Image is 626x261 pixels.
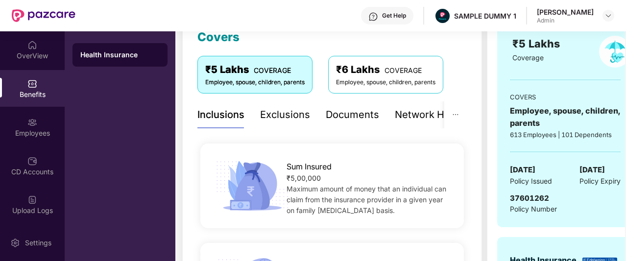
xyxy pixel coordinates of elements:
div: [PERSON_NAME] [537,7,594,17]
span: [DATE] [579,164,605,176]
span: Sum Insured [287,161,332,173]
span: COVERAGE [385,66,422,74]
span: Maximum amount of money that an individual can claim from the insurance provider in a given year ... [287,185,446,214]
div: Employee, spouse, children, parents [336,78,435,87]
span: Covers [197,30,240,44]
span: Policy Expiry [579,176,621,187]
div: Settings [22,238,54,248]
div: ₹6 Lakhs [336,62,435,77]
span: ellipsis [452,111,459,118]
span: 37601262 [510,193,549,203]
div: Admin [537,17,594,24]
span: Policy Number [510,205,557,213]
div: Inclusions [197,107,244,122]
div: ₹5,00,000 [287,173,452,184]
img: svg+xml;base64,PHN2ZyBpZD0iQ0RfQWNjb3VudHMiIGRhdGEtbmFtZT0iQ0QgQWNjb3VudHMiIHhtbG5zPSJodHRwOi8vd3... [27,156,37,166]
div: Employee, spouse, children, parents [510,105,621,129]
img: svg+xml;base64,PHN2ZyBpZD0iU2V0dGluZy0yMHgyMCIgeG1sbnM9Imh0dHA6Ly93d3cudzMub3JnLzIwMDAvc3ZnIiB3aW... [10,238,20,248]
div: SAMPLE DUMMY 1 [454,11,516,21]
img: New Pazcare Logo [12,9,75,22]
span: COVERAGE [254,66,291,74]
img: svg+xml;base64,PHN2ZyBpZD0iRHJvcGRvd24tMzJ4MzIiIHhtbG5zPSJodHRwOi8vd3d3LnczLm9yZy8yMDAwL3N2ZyIgd2... [604,12,612,20]
div: Exclusions [260,107,310,122]
img: svg+xml;base64,PHN2ZyBpZD0iRW1wbG95ZWVzIiB4bWxucz0iaHR0cDovL3d3dy53My5vcmcvMjAwMC9zdmciIHdpZHRoPS... [27,118,37,127]
span: ₹5 Lakhs [512,37,563,50]
img: svg+xml;base64,PHN2ZyBpZD0iVXBsb2FkX0xvZ3MiIGRhdGEtbmFtZT0iVXBsb2FkIExvZ3MiIHhtbG5zPSJodHRwOi8vd3... [27,195,37,205]
div: Network Hospitals [395,107,481,122]
div: Documents [326,107,379,122]
img: icon [213,158,292,214]
div: ₹5 Lakhs [205,62,305,77]
div: Get Help [382,12,406,20]
img: svg+xml;base64,PHN2ZyBpZD0iSGVscC0zMngzMiIgeG1sbnM9Imh0dHA6Ly93d3cudzMub3JnLzIwMDAvc3ZnIiB3aWR0aD... [368,12,378,22]
span: [DATE] [510,164,535,176]
img: svg+xml;base64,PHN2ZyBpZD0iSG9tZSIgeG1sbnM9Imh0dHA6Ly93d3cudzMub3JnLzIwMDAvc3ZnIiB3aWR0aD0iMjAiIG... [27,40,37,50]
button: ellipsis [444,101,467,128]
img: svg+xml;base64,PHN2ZyBpZD0iQmVuZWZpdHMiIHhtbG5zPSJodHRwOi8vd3d3LnczLm9yZy8yMDAwL3N2ZyIgd2lkdGg9Ij... [27,79,37,89]
span: Coverage [512,53,544,62]
span: Policy Issued [510,176,552,187]
div: Health Insurance [80,50,160,60]
div: Employee, spouse, children, parents [205,78,305,87]
div: 613 Employees | 101 Dependents [510,130,621,140]
div: COVERS [510,92,621,102]
img: Pazcare_Alternative_logo-01-01.png [435,9,450,23]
